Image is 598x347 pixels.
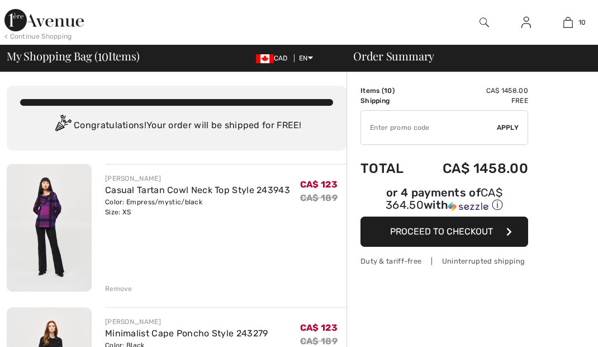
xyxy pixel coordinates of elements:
[512,16,540,30] a: Sign In
[360,187,528,217] div: or 4 payments ofCA$ 364.50withSezzle Click to learn more about Sezzle
[360,217,528,247] button: Proceed to Checkout
[105,173,290,184] div: [PERSON_NAME]
[300,179,338,190] span: CA$ 123
[105,284,132,294] div: Remove
[417,86,528,96] td: CA$ 1458.00
[521,16,531,29] img: My Info
[417,96,528,106] td: Free
[361,111,497,144] input: Promo code
[105,328,268,339] a: Minimalist Cape Poncho Style 243279
[390,226,493,237] span: Proceed to Checkout
[340,50,591,62] div: Order Summary
[300,193,338,203] s: CA$ 189
[20,115,333,137] div: Congratulations! Your order will be shipped for FREE!
[105,197,290,217] div: Color: Empress/mystic/black Size: XS
[7,50,140,62] span: My Shopping Bag ( Items)
[300,336,338,346] s: CA$ 189
[256,54,292,62] span: CAD
[497,123,519,133] span: Apply
[4,9,84,31] img: 1ère Avenue
[360,187,528,213] div: or 4 payments of with
[448,201,488,212] img: Sezzle
[98,48,108,62] span: 10
[386,186,502,212] span: CA$ 364.50
[480,16,489,29] img: search the website
[105,317,268,327] div: [PERSON_NAME]
[4,31,72,41] div: < Continue Shopping
[417,149,528,187] td: CA$ 1458.00
[300,322,338,333] span: CA$ 123
[578,17,586,27] span: 10
[105,185,290,195] a: Casual Tartan Cowl Neck Top Style 243943
[256,54,274,63] img: Canadian Dollar
[299,54,313,62] span: EN
[360,256,528,266] div: Duty & tariff-free | Uninterrupted shipping
[7,164,92,292] img: Casual Tartan Cowl Neck Top Style 243943
[51,115,74,137] img: Congratulation2.svg
[563,16,573,29] img: My Bag
[360,96,417,106] td: Shipping
[360,149,417,187] td: Total
[548,16,588,29] a: 10
[360,86,417,96] td: Items ( )
[384,87,392,95] span: 10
